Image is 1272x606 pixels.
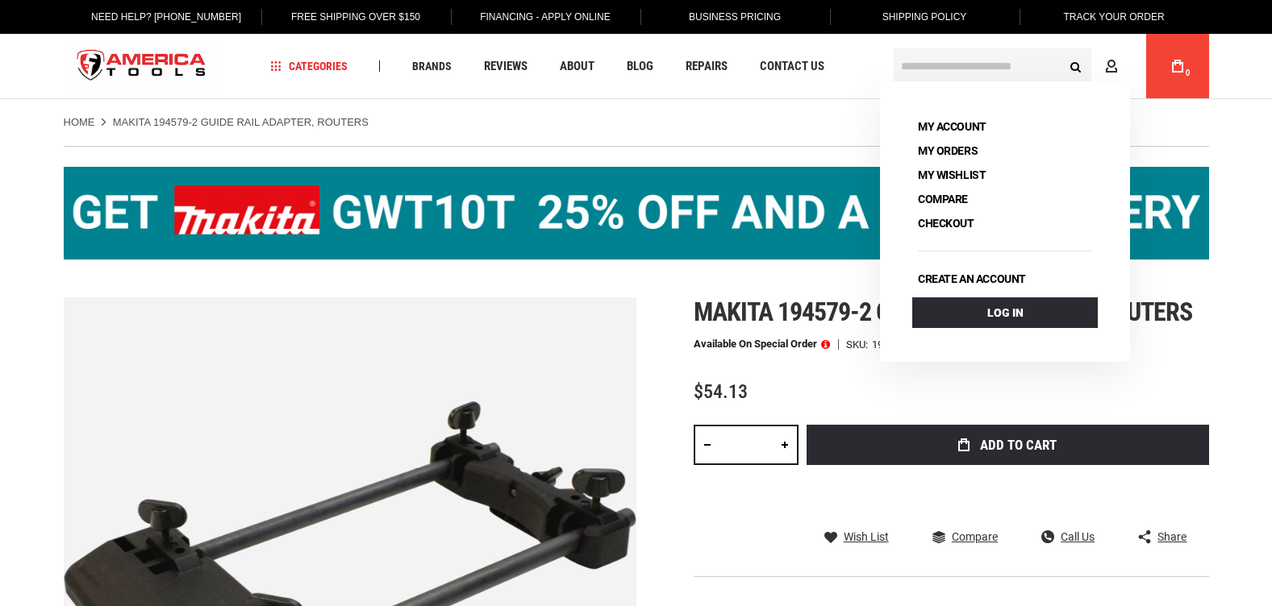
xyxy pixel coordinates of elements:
a: Compare [932,529,998,544]
span: Contact Us [760,60,824,73]
p: Available on Special Order [694,338,830,350]
img: America Tools [64,36,220,97]
span: Shipping Policy [882,11,967,23]
strong: MAKITA 194579-2 GUIDE RAIL ADAPTER, ROUTERS [113,116,369,128]
a: store logo [64,36,220,97]
span: $54.13 [694,380,748,403]
span: Call Us [1061,531,1095,542]
iframe: Secure express checkout frame [803,470,1212,517]
a: Create an account [912,268,1032,290]
a: About [553,56,602,77]
a: Brands [405,56,459,77]
a: Call Us [1041,529,1095,544]
span: Brands [412,60,452,72]
span: Compare [952,531,998,542]
a: My Wishlist [912,164,991,186]
button: Search [1061,51,1091,81]
img: BOGO: Buy the Makita® XGT IMpact Wrench (GWT10T), get the BL4040 4ah Battery FREE! [64,167,1209,259]
span: Makita 194579-2 guide rail adapter, routers [694,297,1193,327]
span: Add to Cart [980,438,1057,452]
a: Blog [619,56,661,77]
span: Reviews [484,60,528,73]
a: Contact Us [753,56,832,77]
a: Checkout [912,212,980,235]
a: Compare [912,188,974,210]
strong: SKU [846,339,872,350]
span: Repairs [686,60,728,73]
a: 0 [1162,34,1193,98]
a: Repairs [678,56,735,77]
a: Reviews [477,56,535,77]
span: Share [1157,531,1187,542]
div: 194579-2 [872,339,915,350]
a: My Account [912,115,992,138]
a: Categories [263,56,355,77]
a: My Orders [912,139,983,162]
span: About [560,60,594,73]
span: Blog [627,60,653,73]
a: Home [64,115,95,130]
span: 0 [1186,68,1191,77]
span: Wish List [844,531,889,542]
a: Log In [912,297,1098,328]
button: Add to Cart [807,425,1209,465]
a: Wish List [824,529,889,544]
span: Categories [270,60,348,72]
